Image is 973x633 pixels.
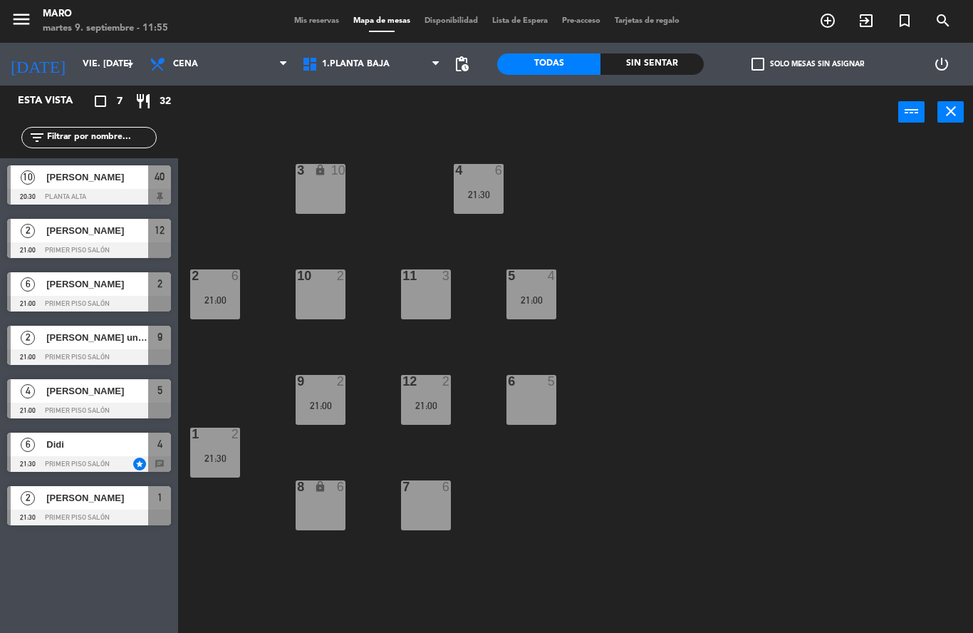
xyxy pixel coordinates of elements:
span: [PERSON_NAME] [46,170,148,185]
div: 6 [231,269,240,282]
div: Esta vista [7,93,103,110]
span: [PERSON_NAME] [46,277,148,292]
div: 5 [508,269,509,282]
span: 2 [21,224,35,238]
div: 6 [508,375,509,388]
span: Tarjetas de regalo [608,17,687,25]
button: close [937,101,964,123]
div: 4 [548,269,556,282]
span: Disponibilidad [417,17,485,25]
div: martes 9. septiembre - 11:55 [43,21,168,36]
span: [PERSON_NAME] [46,490,148,505]
span: pending_actions [453,56,470,73]
input: Filtrar por nombre... [46,130,156,145]
i: close [942,103,959,120]
i: turned_in_not [896,12,913,29]
div: 2 [337,269,345,282]
span: Lista de Espera [485,17,555,25]
i: filter_list [28,129,46,146]
span: Pre-acceso [555,17,608,25]
span: WALK IN [847,9,885,33]
span: check_box_outline_blank [751,58,764,71]
div: 21:00 [296,401,345,411]
div: 9 [297,375,298,388]
span: BUSCAR [924,9,962,33]
div: Maro [43,7,168,21]
div: 21:30 [190,453,240,463]
i: power_input [903,103,920,120]
i: power_settings_new [933,56,950,73]
span: RESERVAR MESA [808,9,847,33]
i: add_circle_outline [819,12,836,29]
label: Solo mesas sin asignar [751,58,864,71]
div: 2 [442,375,451,388]
i: exit_to_app [858,12,875,29]
span: 40 [155,168,165,185]
span: 1.Planta baja [322,59,390,69]
i: crop_square [92,93,109,110]
span: 2 [157,275,162,292]
div: 21:30 [454,190,504,200]
span: [PERSON_NAME] [46,384,148,398]
span: 4 [157,436,162,453]
div: Sin sentar [600,53,704,75]
span: 5 [157,382,162,399]
div: 10 [297,269,298,282]
div: 8 [297,480,298,493]
i: lock [314,480,326,493]
span: 2 [21,331,35,345]
i: arrow_drop_down [122,56,139,73]
i: restaurant [135,93,152,110]
span: 4 [21,384,35,398]
div: 6 [337,480,345,493]
span: 1 [157,489,162,506]
i: lock [314,164,326,176]
div: 21:00 [401,401,451,411]
i: menu [11,9,32,30]
button: power_input [898,101,925,123]
span: [PERSON_NAME] ungra [46,330,148,345]
span: 7 [117,93,123,110]
i: search [935,12,952,29]
div: 21:00 [190,295,240,305]
div: 3 [297,164,298,177]
div: 5 [548,375,556,388]
div: 3 [442,269,451,282]
span: Reserva especial [885,9,924,33]
button: menu [11,9,32,35]
span: Mis reservas [287,17,346,25]
span: Didi [46,437,148,452]
span: 10 [21,170,35,185]
div: 4 [455,164,456,177]
span: 6 [21,438,35,452]
span: Mapa de mesas [346,17,417,25]
span: 2 [21,491,35,505]
div: 6 [442,480,451,493]
div: 21:00 [506,295,556,305]
span: 6 [21,277,35,292]
span: 12 [155,222,165,239]
div: Todas [497,53,600,75]
div: 2 [337,375,345,388]
span: [PERSON_NAME] [46,223,148,238]
span: 32 [160,93,171,110]
div: 6 [495,164,504,177]
span: 9 [157,329,162,346]
div: 2 [231,428,240,441]
span: Cena [173,59,198,69]
div: 10 [331,164,345,177]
